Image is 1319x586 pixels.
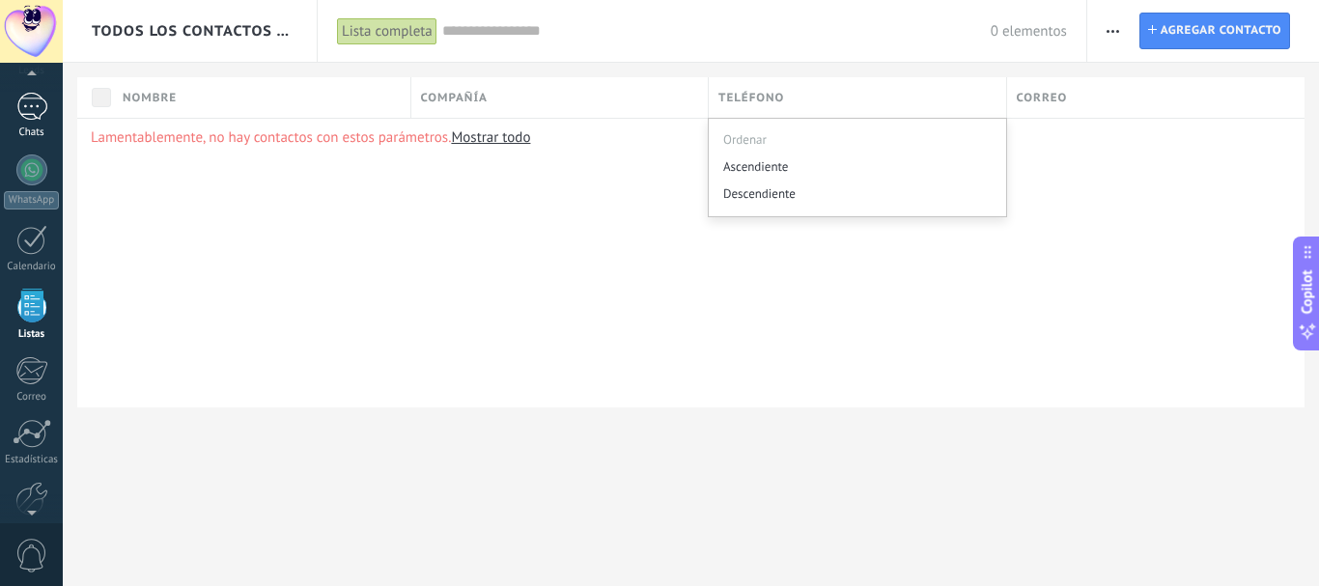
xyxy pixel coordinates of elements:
p: Lamentablemente, no hay contactos con estos parámetros. [91,128,1291,147]
div: Estadísticas [4,454,60,466]
div: Calendario [4,261,60,273]
span: Teléfono [718,89,784,107]
div: Descendiente [709,180,1006,207]
span: Correo [1017,89,1068,107]
span: Compañía [421,89,488,107]
div: WhatsApp [4,191,59,209]
span: Copilot [1298,269,1317,314]
div: Ascendiente [709,153,1006,180]
span: Nombre [123,89,177,107]
div: Correo [4,391,60,404]
div: Ordenar [709,119,1006,153]
div: Listas [4,328,60,341]
div: Chats [4,126,60,139]
a: Mostrar todo [451,128,530,147]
